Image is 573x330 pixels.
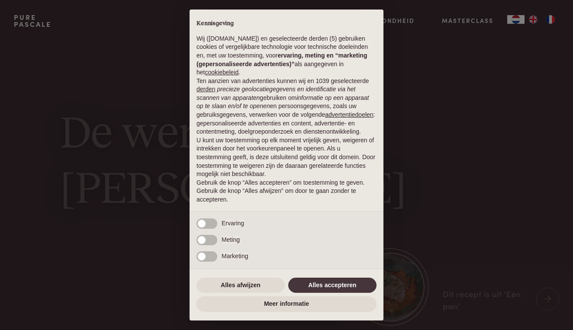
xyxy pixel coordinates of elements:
[196,296,377,312] button: Meer informatie
[196,136,377,179] p: U kunt uw toestemming op elk moment vrijelijk geven, weigeren of intrekken door het voorkeurenpan...
[196,35,377,77] p: Wij ([DOMAIN_NAME]) en geselecteerde derden (5) gebruiken cookies of vergelijkbare technologie vo...
[196,94,369,110] em: informatie op een apparaat op te slaan en/of te openen
[288,278,377,293] button: Alles accepteren
[196,278,285,293] button: Alles afwijzen
[222,236,240,243] span: Meting
[196,52,367,67] strong: ervaring, meting en “marketing (gepersonaliseerde advertenties)”
[205,69,238,76] a: cookiebeleid
[222,253,248,260] span: Marketing
[196,85,216,94] button: derden
[222,220,244,227] span: Ervaring
[196,20,377,28] h2: Kennisgeving
[196,179,377,204] p: Gebruik de knop “Alles accepteren” om toestemming te geven. Gebruik de knop “Alles afwijzen” om d...
[196,86,355,101] em: precieze geolocatiegegevens en identificatie via het scannen van apparaten
[325,111,373,119] button: advertentiedoelen
[196,77,377,136] p: Ten aanzien van advertenties kunnen wij en 1039 geselecteerde gebruiken om en persoonsgegevens, z...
